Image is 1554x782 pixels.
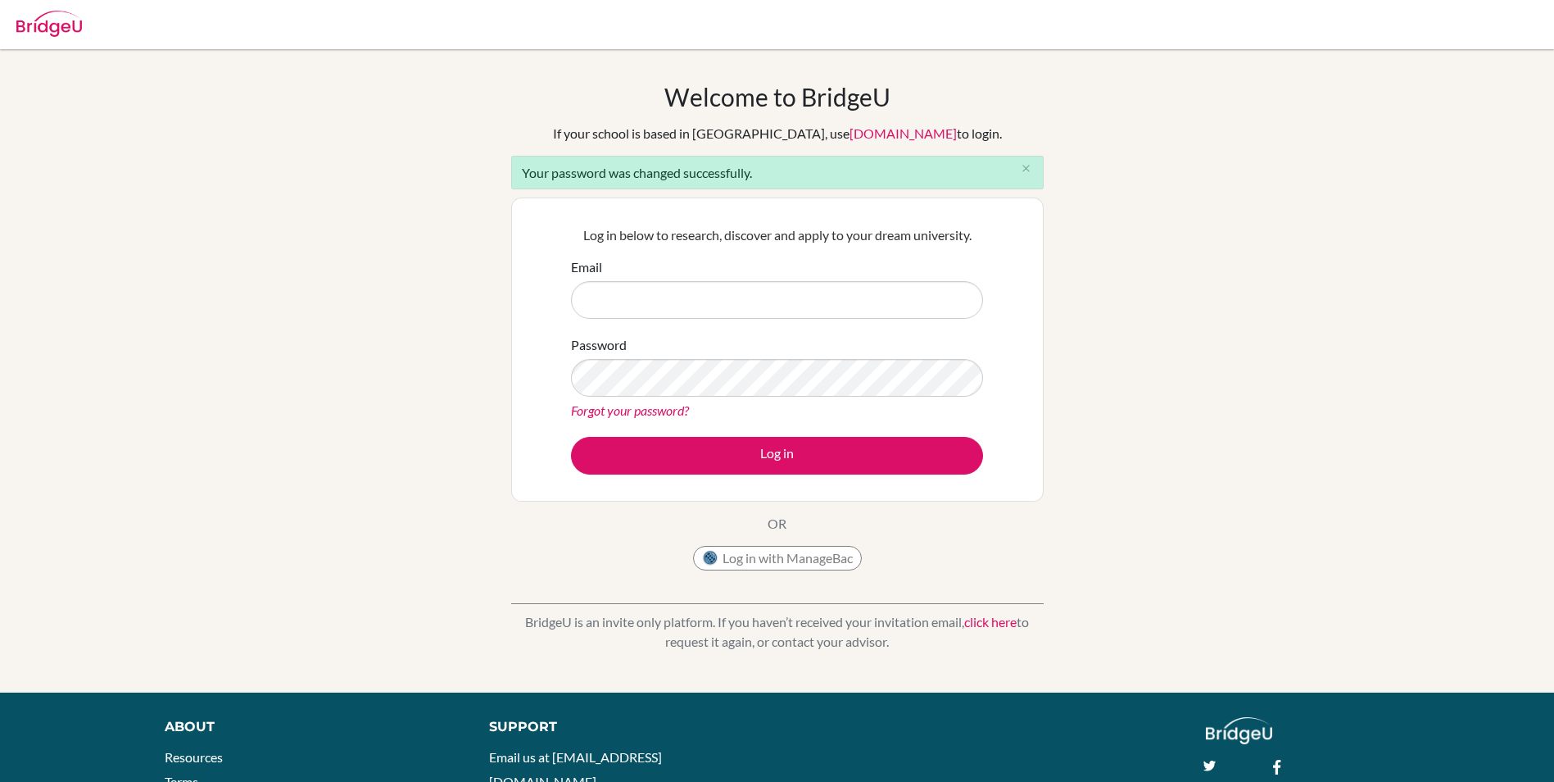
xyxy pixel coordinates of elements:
button: Close [1010,157,1043,181]
div: About [165,717,452,737]
a: Resources [165,749,223,765]
img: Bridge-U [16,11,82,37]
div: Support [489,717,758,737]
div: If your school is based in [GEOGRAPHIC_DATA], use to login. [553,124,1002,143]
button: Log in with ManageBac [693,546,862,571]
label: Email [571,257,602,277]
p: BridgeU is an invite only platform. If you haven’t received your invitation email, to request it ... [511,612,1044,652]
p: OR [768,514,786,534]
a: click here [964,614,1017,630]
div: Your password was changed successfully. [511,156,1044,189]
p: Log in below to research, discover and apply to your dream university. [571,225,983,245]
a: Forgot your password? [571,402,689,418]
i: close [1020,162,1032,175]
h1: Welcome to BridgeU [664,82,890,111]
a: [DOMAIN_NAME] [849,125,957,141]
button: Log in [571,437,983,475]
img: logo_white@2x-f4f0deed5e89b7ecb1c2cc34c3e3d731f90f0f143d5ea2071677605dd97b5244.png [1206,717,1272,744]
label: Password [571,335,627,355]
